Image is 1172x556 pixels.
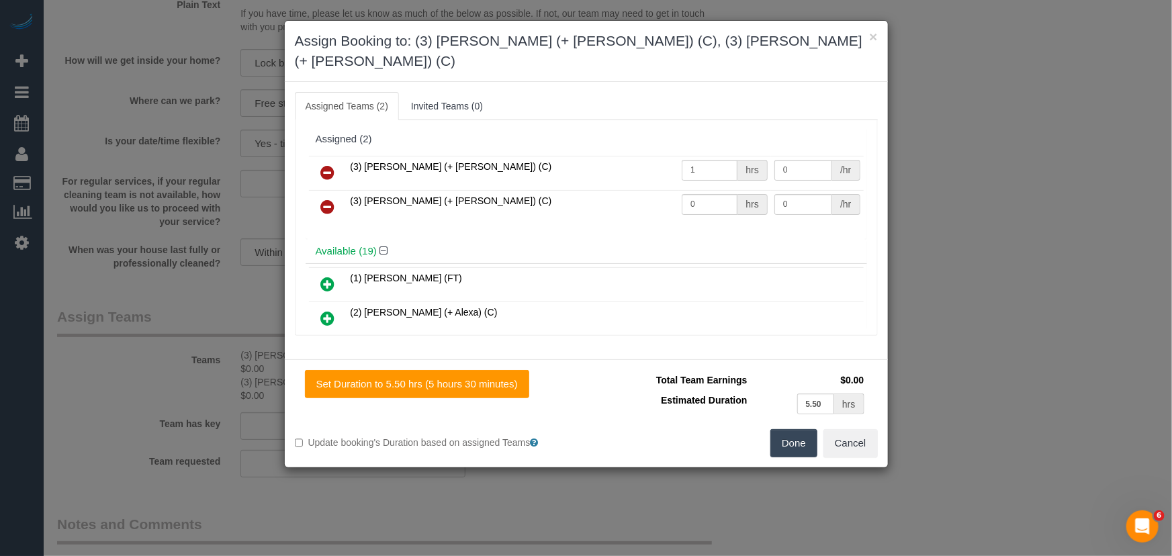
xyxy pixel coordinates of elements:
input: Update booking's Duration based on assigned Teams [295,438,304,447]
a: Assigned Teams (2) [295,92,399,120]
iframe: Intercom live chat [1126,510,1159,543]
div: /hr [832,160,860,181]
div: hrs [834,393,864,414]
td: Total Team Earnings [596,370,751,390]
h4: Available (19) [316,246,857,257]
h3: Assign Booking to: (3) [PERSON_NAME] (+ [PERSON_NAME]) (C), (3) [PERSON_NAME] (+ [PERSON_NAME]) (C) [295,31,878,71]
button: Cancel [823,429,878,457]
div: Assigned (2) [316,134,857,145]
button: Set Duration to 5.50 hrs (5 hours 30 minutes) [305,370,529,398]
button: Done [770,429,817,457]
div: hrs [737,160,767,181]
span: (3) [PERSON_NAME] (+ [PERSON_NAME]) (C) [351,161,552,172]
label: Update booking's Duration based on assigned Teams [295,436,576,449]
span: 6 [1154,510,1165,521]
span: (2) [PERSON_NAME] (+ Alexa) (C) [351,307,498,318]
span: Estimated Duration [661,395,747,406]
div: hrs [737,194,767,215]
a: Invited Teams (0) [400,92,494,120]
span: (1) [PERSON_NAME] (FT) [351,273,462,283]
button: × [869,30,877,44]
td: $0.00 [751,370,868,390]
div: /hr [832,194,860,215]
span: (3) [PERSON_NAME] (+ [PERSON_NAME]) (C) [351,195,552,206]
